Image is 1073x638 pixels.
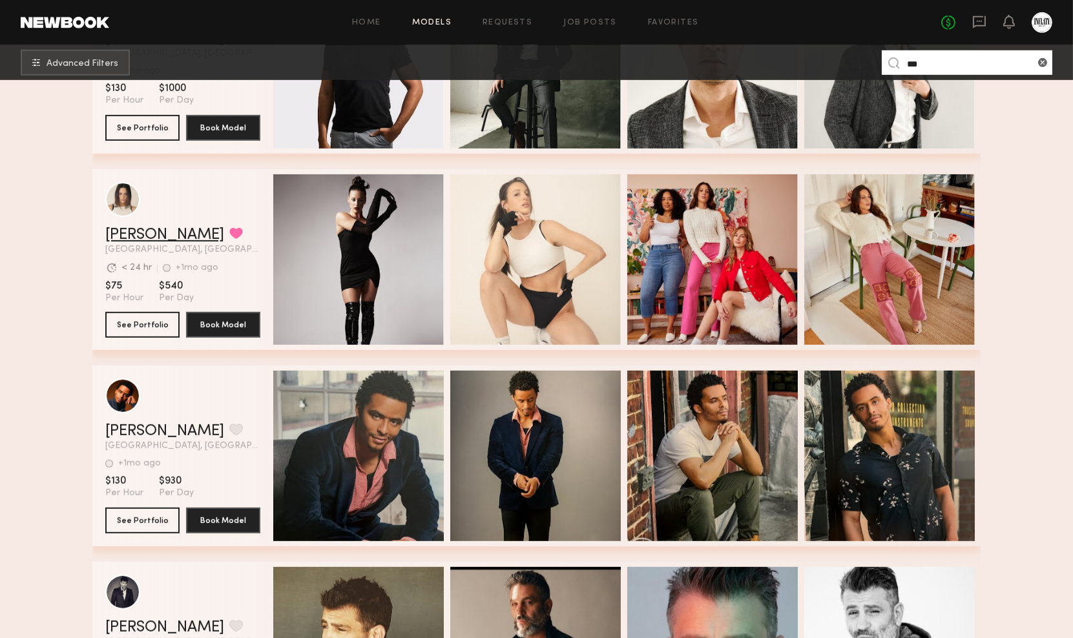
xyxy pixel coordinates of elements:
[159,475,194,488] span: $930
[105,227,224,243] a: [PERSON_NAME]
[159,82,194,95] span: $1000
[105,475,143,488] span: $130
[105,442,260,451] span: [GEOGRAPHIC_DATA], [GEOGRAPHIC_DATA]
[105,312,180,338] button: See Portfolio
[105,115,180,141] button: See Portfolio
[159,280,194,293] span: $540
[118,459,161,468] div: +1mo ago
[105,95,143,107] span: Per Hour
[105,424,224,439] a: [PERSON_NAME]
[186,312,260,338] button: Book Model
[21,50,130,76] button: Advanced Filters
[121,263,152,273] div: < 24 hr
[412,19,452,27] a: Models
[176,263,218,273] div: +1mo ago
[47,59,118,68] span: Advanced Filters
[186,115,260,141] button: Book Model
[105,245,260,254] span: [GEOGRAPHIC_DATA], [GEOGRAPHIC_DATA]
[563,19,617,27] a: Job Posts
[105,488,143,499] span: Per Hour
[159,293,194,304] span: Per Day
[105,280,143,293] span: $75
[648,19,699,27] a: Favorites
[483,19,532,27] a: Requests
[105,620,224,635] a: [PERSON_NAME]
[159,95,194,107] span: Per Day
[159,488,194,499] span: Per Day
[105,293,143,304] span: Per Hour
[105,82,143,95] span: $130
[352,19,381,27] a: Home
[186,508,260,533] button: Book Model
[105,508,180,533] button: See Portfolio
